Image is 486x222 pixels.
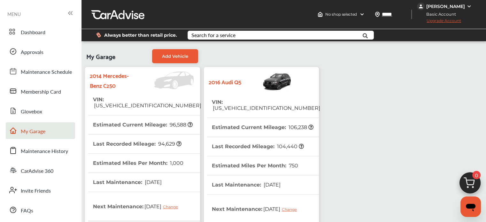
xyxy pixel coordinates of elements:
[6,202,75,218] a: FAQs
[212,105,320,111] span: [US_VEHICLE_IDENTIFICATION_NUMBER]
[96,32,101,38] img: dollor_label_vector.a70140d1.svg
[21,88,61,96] span: Membership Card
[144,179,162,185] span: [DATE]
[163,204,181,209] div: Change
[93,173,162,192] th: Last Maintenance :
[90,70,134,90] strong: 2014 Mercedes-Benz C250
[21,207,33,215] span: FAQs
[21,127,45,136] span: My Garage
[93,103,201,109] span: [US_VEHICLE_IDENTIFICATION_NUMBER]
[262,201,302,217] span: [DATE]
[418,11,461,18] span: Basic Account
[212,156,298,175] th: Estimated Miles Per Month :
[6,142,75,159] a: Maintenance History
[6,43,75,60] a: Approvals
[21,108,42,116] span: Glovebox
[209,77,241,87] strong: 2016 Audi Q5
[212,137,304,156] th: Last Recorded Mileage :
[6,63,75,80] a: Maintenance Schedule
[93,115,193,134] th: Estimated Current Mileage :
[472,171,481,179] span: 0
[241,70,292,93] img: Vehicle
[6,23,75,40] a: Dashboard
[152,49,198,63] a: Add Vehicle
[21,48,43,57] span: Approvals
[169,122,193,128] span: 96,588
[93,90,201,115] th: VIN :
[134,72,197,89] img: Vehicle
[93,134,181,153] th: Last Recorded Mileage :
[375,12,380,17] img: location_vector.a44bc228.svg
[212,118,313,137] th: Estimated Current Mileage :
[460,196,481,217] iframe: Button to launch messaging window
[21,187,51,195] span: Invite Friends
[288,124,313,130] span: 106,238
[6,103,75,119] a: Glovebox
[93,154,183,172] th: Estimated Miles Per Month :
[157,141,181,147] span: 94,629
[288,163,298,169] span: 750
[162,54,188,59] span: Add Vehicle
[21,68,72,76] span: Maintenance Schedule
[86,49,115,63] span: My Garage
[325,12,357,17] span: No shop selected
[21,147,68,156] span: Maintenance History
[6,83,75,99] a: Membership Card
[21,28,45,37] span: Dashboard
[6,162,75,179] a: CarAdvise 360
[212,175,281,194] th: Last Maintenance :
[6,182,75,198] a: Invite Friends
[21,167,53,175] span: CarAdvise 360
[169,160,183,166] span: 1,000
[455,169,485,200] img: cart_icon.3d0951e8.svg
[417,18,461,26] span: Upgrade Account
[359,12,365,17] img: header-down-arrow.9dd2ce7d.svg
[276,143,304,149] span: 104,440
[6,122,75,139] a: My Garage
[467,4,472,9] img: WGsFRI8htEPBVLJbROoPRyZpYNWhNONpIPPETTm6eUC0GeLEiAAAAAElFTkSuQmCC
[426,4,465,9] div: [PERSON_NAME]
[212,93,320,118] th: VIN :
[191,33,235,38] div: Search for a service
[93,192,183,221] th: Next Maintenance :
[263,182,281,188] span: [DATE]
[318,12,323,17] img: header-home-logo.8d720a4f.svg
[417,3,425,10] img: jVpblrzwTbfkPYzPPzSLxeg0AAAAASUVORK5CYII=
[143,198,183,214] span: [DATE]
[282,207,300,212] div: Change
[7,11,21,17] span: MENU
[104,33,177,37] span: Always better than retail price.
